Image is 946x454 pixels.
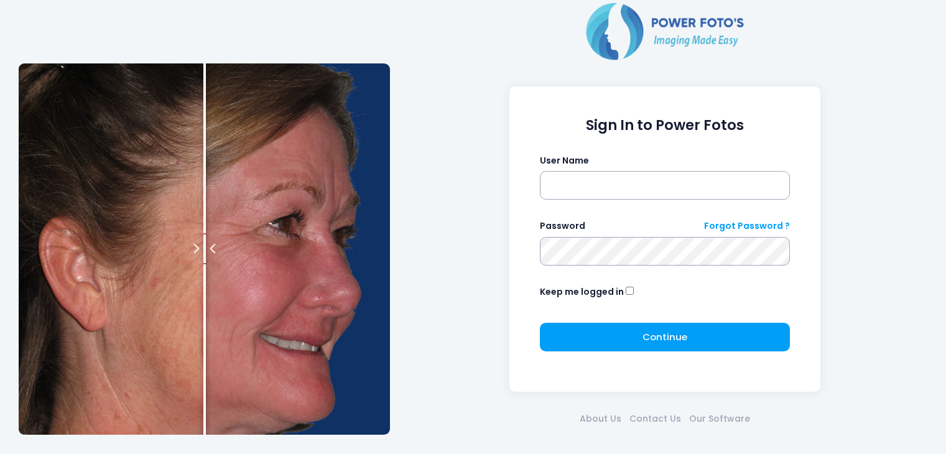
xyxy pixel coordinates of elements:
[625,412,685,425] a: Contact Us
[540,323,791,351] button: Continue
[540,154,589,167] label: User Name
[540,117,791,134] h1: Sign In to Power Fotos
[540,220,585,233] label: Password
[642,330,687,343] span: Continue
[704,220,790,233] a: Forgot Password ?
[540,285,624,299] label: Keep me logged in
[685,412,754,425] a: Our Software
[575,412,625,425] a: About Us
